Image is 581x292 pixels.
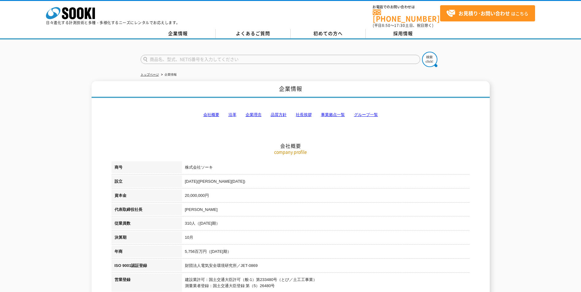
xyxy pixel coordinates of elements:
[422,52,437,67] img: btn_search.png
[203,112,219,117] a: 会社概要
[228,112,236,117] a: 沿革
[111,217,182,231] th: 従業員数
[458,9,510,17] strong: お見積り･お問い合わせ
[182,204,470,218] td: [PERSON_NAME]
[111,231,182,245] th: 決算期
[440,5,535,21] a: お見積り･お問い合わせはこちら
[111,204,182,218] th: 代表取締役社長
[111,245,182,260] th: 年商
[111,175,182,189] th: 設立
[373,9,440,22] a: [PHONE_NUMBER]
[141,55,420,64] input: 商品名、型式、NETIS番号を入力してください
[182,245,470,260] td: 5,756百万円（[DATE]期）
[182,189,470,204] td: 20,000,000円
[373,5,440,9] span: お電話でのお問い合わせは
[141,73,159,76] a: トップページ
[111,260,182,274] th: ISO 9001認証登録
[382,23,390,28] span: 8:50
[160,72,177,78] li: 企業情報
[182,260,470,274] td: 財団法人電気安全環境研究所／JET-0869
[111,81,470,149] h2: 会社概要
[296,112,312,117] a: 社長挨拶
[141,29,216,38] a: 企業情報
[366,29,441,38] a: 採用情報
[246,112,262,117] a: 企業理念
[182,231,470,245] td: 10月
[46,21,180,24] p: 日々進化する計測技術と多種・多様化するニーズにレンタルでお応えします。
[321,112,345,117] a: 事業拠点一覧
[354,112,378,117] a: グループ一覧
[111,189,182,204] th: 資本金
[182,161,470,175] td: 株式会社ソーキ
[313,30,343,37] span: 初めての方へ
[216,29,291,38] a: よくあるご質問
[182,175,470,189] td: [DATE]([PERSON_NAME][DATE])
[394,23,405,28] span: 17:30
[291,29,366,38] a: 初めての方へ
[111,149,470,155] p: company profile
[111,161,182,175] th: 商号
[446,9,528,18] span: はこちら
[373,23,433,28] span: (平日 ～ 土日、祝日除く)
[182,217,470,231] td: 310人（[DATE]期）
[271,112,287,117] a: 品質方針
[92,81,490,98] h1: 企業情報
